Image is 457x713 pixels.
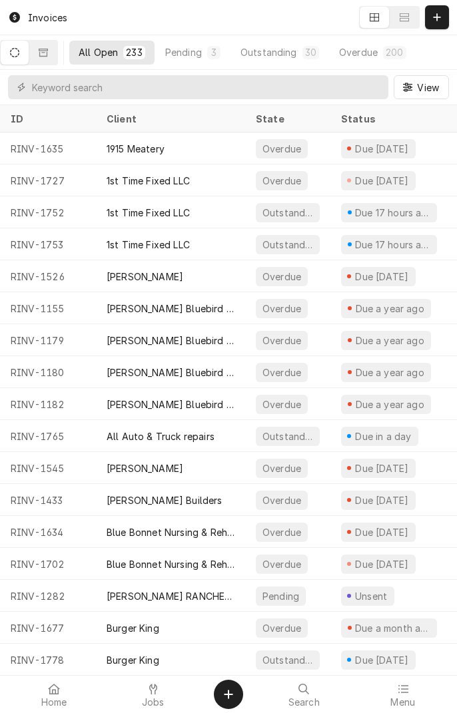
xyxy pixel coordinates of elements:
div: [PERSON_NAME] Bluebird Cafe [107,302,234,316]
div: Overdue [261,302,302,316]
div: Client [107,112,232,126]
div: [PERSON_NAME] [107,461,183,475]
div: Due [DATE] [354,493,410,507]
div: [PERSON_NAME] Bluebird Cafe [107,334,234,348]
span: Menu [390,697,415,708]
div: Overdue [261,174,302,188]
div: Overdue [261,461,302,475]
span: Jobs [142,697,165,708]
div: [PERSON_NAME] Bluebird Cafe [107,397,234,411]
div: Due [DATE] [354,174,410,188]
span: Home [41,697,67,708]
div: 3 [210,45,218,59]
div: ID [11,112,83,126]
a: Menu [354,678,452,710]
div: [PERSON_NAME] Builders [107,493,223,507]
span: Search [288,697,320,708]
div: 1st Time Fixed LLC [107,206,190,220]
div: Due [DATE] [354,461,410,475]
div: Due [DATE] [354,142,410,156]
div: 30 [305,45,316,59]
div: Overdue [261,621,302,635]
a: Search [255,678,353,710]
div: Overdue [261,557,302,571]
div: Overdue [261,365,302,379]
div: Burger King [107,621,159,635]
span: View [414,81,442,95]
div: Overdue [261,397,302,411]
div: Overdue [261,270,302,284]
div: Blue Bonnet Nursing & Rehab [107,557,234,571]
div: [PERSON_NAME] RANCHES LLC [107,589,234,603]
div: Due a year ago [354,302,426,316]
div: Due [DATE] [354,653,410,667]
div: Due a year ago [354,365,426,379]
div: 233 [126,45,142,59]
div: Pending [261,589,300,603]
div: All Auto & Truck repairs [107,429,215,443]
div: Outstanding [261,429,314,443]
div: Due [DATE] [354,557,410,571]
div: Pending [165,45,202,59]
div: Overdue [261,493,302,507]
div: Due [DATE] [354,525,410,539]
div: State [256,112,320,126]
div: Due [DATE] [354,270,410,284]
div: Overdue [261,525,302,539]
div: 1915 Meatery [107,142,165,156]
div: Burger King [107,653,159,667]
div: All Open [79,45,118,59]
div: Due a month ago [354,621,432,635]
div: Blue Bonnet Nursing & Rehab [107,525,234,539]
button: View [394,75,449,99]
div: Status [341,112,434,126]
div: Due in a day [354,429,413,443]
div: Overdue [261,142,302,156]
div: Overdue [261,334,302,348]
div: 200 [386,45,403,59]
div: Outstanding [261,653,314,667]
div: Outstanding [240,45,297,59]
div: Due a year ago [354,334,426,348]
div: Outstanding [261,238,314,252]
a: Jobs [105,678,203,710]
div: Overdue [339,45,378,59]
div: Due 17 hours ago [354,206,432,220]
button: Create Object [214,680,243,709]
div: [PERSON_NAME] Bluebird Cafe [107,365,234,379]
div: Outstanding [261,206,314,220]
div: Unsent [353,589,389,603]
div: 1st Time Fixed LLC [107,238,190,252]
a: Home [5,678,103,710]
input: Keyword search [32,75,382,99]
div: [PERSON_NAME] [107,270,183,284]
div: Due a year ago [354,397,426,411]
div: Due 17 hours ago [354,238,432,252]
div: 1st Time Fixed LLC [107,174,190,188]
